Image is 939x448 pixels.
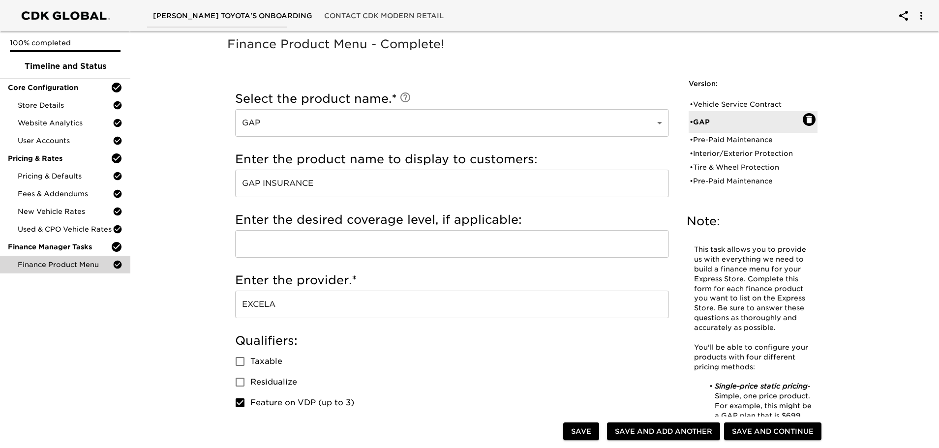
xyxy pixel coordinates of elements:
[615,425,712,438] span: Save and Add Another
[235,109,669,137] div: GAP
[694,343,812,372] p: You'll be able to configure your products with four different pricing methods:
[324,10,444,22] span: Contact CDK Modern Retail
[18,136,113,146] span: User Accounts
[250,376,297,388] span: Residualize
[18,171,113,181] span: Pricing & Defaults
[8,153,111,163] span: Pricing & Rates
[250,397,354,409] span: Feature on VDP (up to 3)
[690,162,803,172] div: • Tire & Wheel Protection
[8,60,122,72] span: Timeline and Status
[689,111,818,133] div: •GAP
[689,174,818,188] div: •Pre-Paid Maintenance
[18,118,113,128] span: Website Analytics
[18,207,113,216] span: New Vehicle Rates
[687,213,819,229] h5: Note:
[689,79,818,90] h6: Version:
[724,422,821,441] button: Save and Continue
[690,149,803,158] div: • Interior/Exterior Protection
[607,422,720,441] button: Save and Add Another
[18,224,113,234] span: Used & CPO Vehicle Rates
[571,425,591,438] span: Save
[689,133,818,147] div: •Pre-Paid Maintenance
[235,272,669,288] h5: Enter the provider.
[8,242,111,252] span: Finance Manager Tasks
[690,117,803,127] div: • GAP
[18,100,113,110] span: Store Details
[563,422,599,441] button: Save
[8,83,111,92] span: Core Configuration
[250,356,282,367] span: Taxable
[803,113,816,126] button: Delete: GAP
[689,97,818,111] div: •Vehicle Service Contract
[694,245,812,333] p: This task allows you to provide us with everything we need to build a finance menu for your Expre...
[690,99,803,109] div: • Vehicle Service Contract
[18,189,113,199] span: Fees & Addendums
[235,212,669,228] h5: Enter the desired coverage level, if applicable:
[715,382,808,390] em: Single-price static pricing
[235,91,669,107] h5: Select the product name.
[18,260,113,269] span: Finance Product Menu
[689,160,818,174] div: •Tire & Wheel Protection
[235,291,669,318] input: Example: SafeGuard, EasyCare, JM&A
[690,176,803,186] div: • Pre-Paid Maintenance
[689,147,818,160] div: •Interior/Exterior Protection
[909,4,933,28] button: account of current user
[235,333,669,349] h5: Qualifiers:
[153,10,312,22] span: [PERSON_NAME] Toyota's Onboarding
[227,36,833,52] h5: Finance Product Menu - Complete!
[704,382,812,440] li: - Simple, one price product. For example, this might be a GAP plan that is $699 for every vehicle...
[892,4,915,28] button: account of current user
[235,151,669,167] h5: Enter the product name to display to customers:
[690,135,803,145] div: • Pre-Paid Maintenance
[732,425,814,438] span: Save and Continue
[10,38,121,48] p: 100% completed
